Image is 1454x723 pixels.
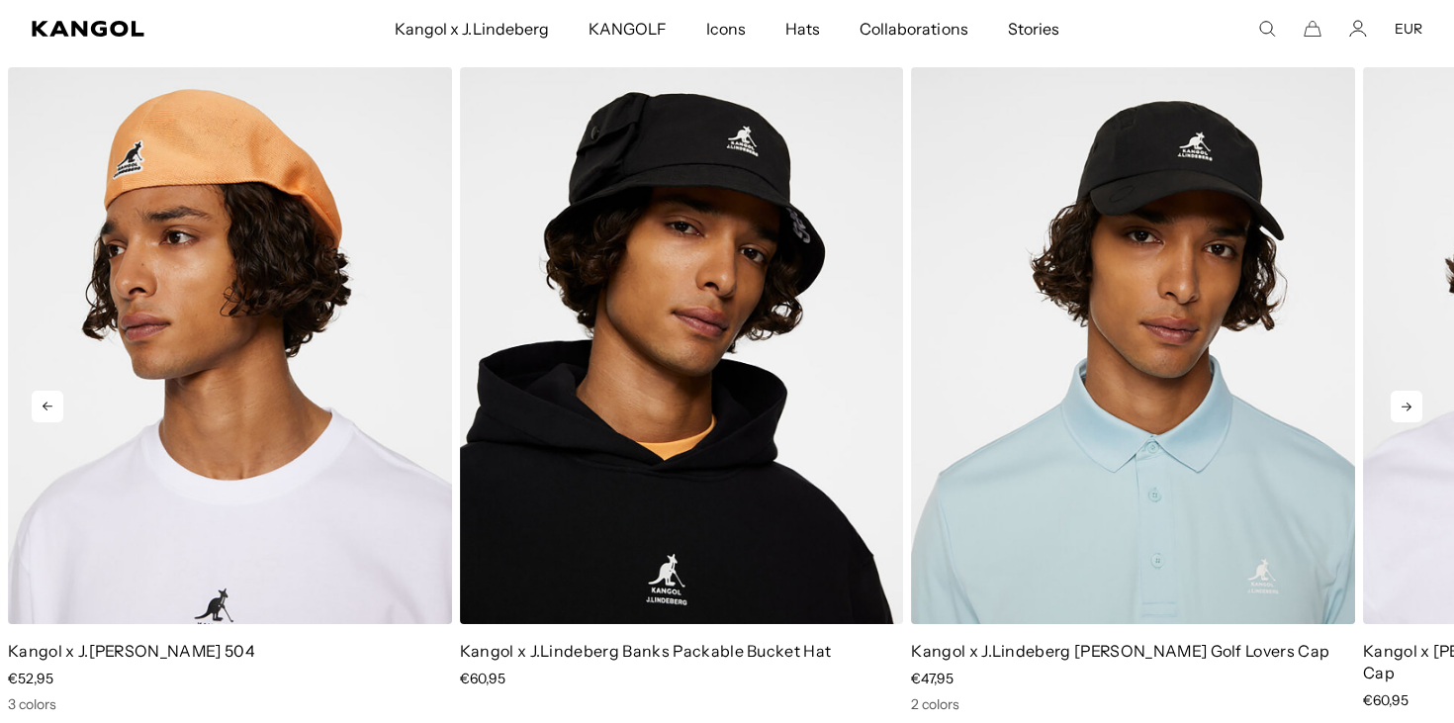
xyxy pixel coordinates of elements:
[460,641,832,661] a: Kangol x J.Lindeberg Banks Packable Bucket Hat
[911,67,1355,624] img: Kangol x J.Lindeberg Hudson Golf Lovers Cap
[1363,691,1409,709] span: €60,95
[1258,20,1276,38] summary: Search here
[911,641,1329,661] a: Kangol x J.Lindeberg [PERSON_NAME] Golf Lovers Cap
[8,695,452,713] div: 3 colors
[911,670,954,687] span: €47,95
[8,67,452,624] img: Kangol x J.Lindeberg Douglas 504
[460,670,505,687] span: €60,95
[1395,20,1422,38] button: EUR
[911,695,1355,713] div: 2 colors
[903,67,1355,713] div: 3 of 5
[1304,20,1321,38] button: Cart
[460,67,904,624] img: Kangol x J.Lindeberg Banks Packable Bucket Hat
[8,641,255,661] a: Kangol x J.[PERSON_NAME] 504
[8,670,53,687] span: €52,95
[32,21,260,37] a: Kangol
[452,67,904,713] div: 2 of 5
[1349,20,1367,38] a: Account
